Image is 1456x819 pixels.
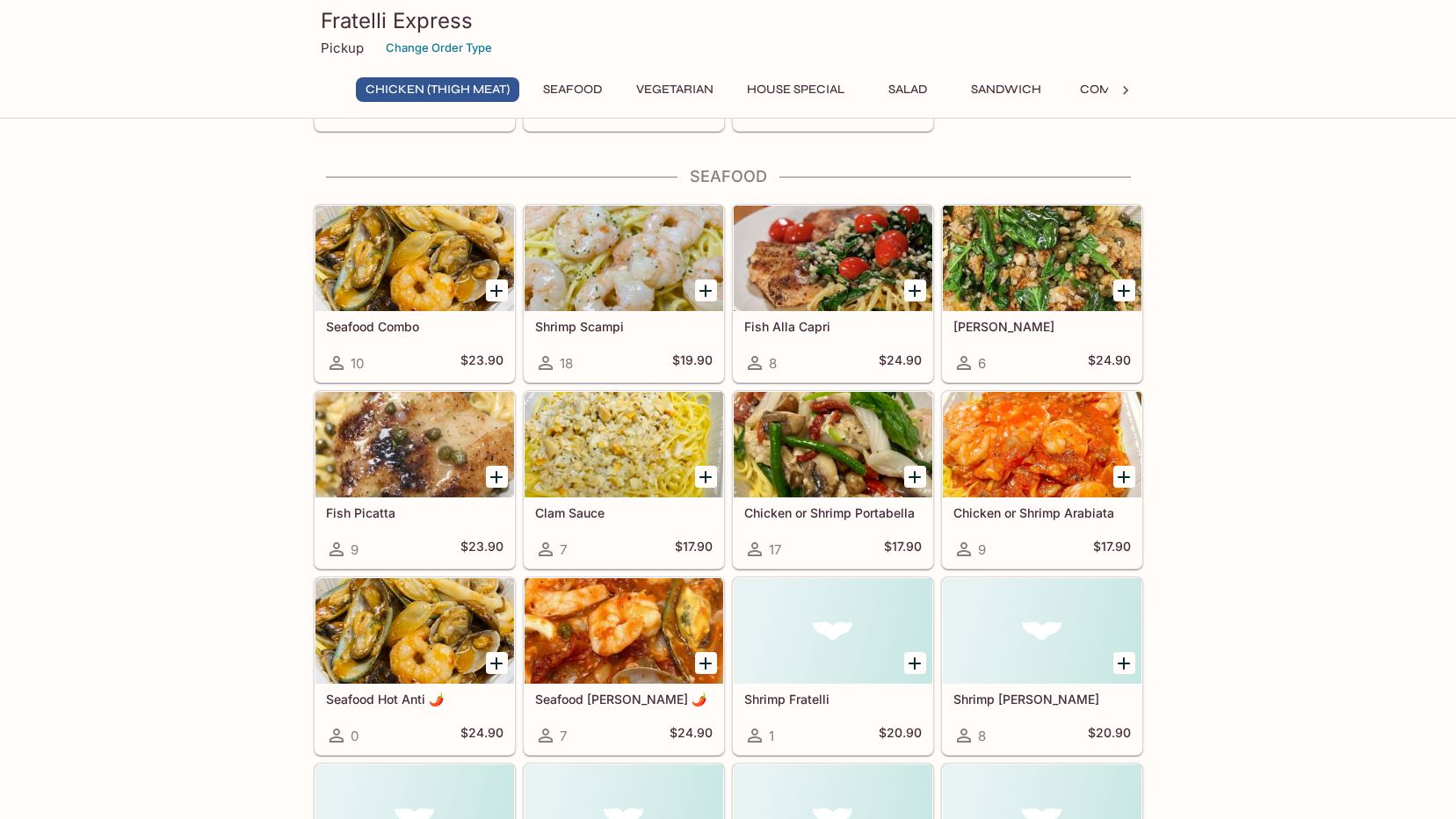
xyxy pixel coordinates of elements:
a: Fish Picatta9$23.90 [315,391,515,569]
button: Add Shrimp Scampi [695,279,717,301]
a: Shrimp Scampi18$19.90 [524,205,724,382]
h5: $20.90 [879,725,922,746]
h5: Clam Sauce [535,505,713,520]
a: Seafood Combo10$23.90 [315,205,515,382]
a: Shrimp [PERSON_NAME]8$20.90 [942,577,1142,755]
span: 0 [351,728,359,744]
span: 8 [978,728,986,744]
h5: Seafood Combo [326,319,503,334]
h5: Fish Alla Capri [744,319,922,334]
h5: Seafood Hot Anti 🌶️ [326,692,503,707]
h5: $24.90 [1088,352,1131,373]
h5: [PERSON_NAME] [953,319,1131,334]
button: Add Fish Basilio [1113,279,1135,301]
button: Change Order Type [378,34,500,62]
h4: Seafood [314,167,1143,186]
span: 6 [978,355,986,372]
a: Clam Sauce7$17.90 [524,391,724,569]
div: Seafood Hot Anti 🌶️ [315,578,514,684]
button: House Special [737,77,854,102]
h5: $24.90 [460,725,503,746]
button: Seafood [533,77,612,102]
h5: Chicken or Shrimp Portabella [744,505,922,520]
h5: Seafood [PERSON_NAME] 🌶️ [535,692,713,707]
button: Add Shrimp Fratelli [904,652,926,674]
div: Seafood Combo [315,206,514,311]
p: Pickup [321,40,364,56]
div: Chicken or Shrimp Arabiata [943,392,1141,497]
button: Add Shrimp Alfredo [1113,652,1135,674]
button: Vegetarian [627,77,723,102]
div: Chicken or Shrimp Portabella [734,392,932,497]
span: 9 [978,541,986,558]
h5: $24.90 [879,352,922,373]
a: Shrimp Fratelli1$20.90 [733,577,933,755]
button: Add Clam Sauce [695,466,717,488]
h5: Fish Picatta [326,505,503,520]
div: Shrimp Alfredo [943,578,1141,684]
button: Combo [1065,77,1144,102]
a: Chicken or Shrimp Arabiata9$17.90 [942,391,1142,569]
h5: Shrimp Fratelli [744,692,922,707]
div: Fish Basilio [943,206,1141,311]
button: Sandwich [961,77,1051,102]
span: 10 [351,355,364,372]
a: Fish Alla Capri8$24.90 [733,205,933,382]
h5: $23.90 [460,352,503,373]
button: Salad [868,77,947,102]
div: Shrimp Fratelli [734,578,932,684]
h5: $20.90 [1088,725,1131,746]
a: Seafood [PERSON_NAME] 🌶️7$24.90 [524,577,724,755]
span: 1 [769,728,774,744]
button: Add Seafood Hot Anti 🌶️ [486,652,508,674]
button: Add Chicken or Shrimp Arabiata [1113,466,1135,488]
h5: Shrimp [PERSON_NAME] [953,692,1131,707]
span: 18 [560,355,573,372]
span: 7 [560,541,567,558]
div: Seafood Fra Diavolo 🌶️ [525,578,723,684]
button: Add Seafood Fra Diavolo 🌶️ [695,652,717,674]
span: 8 [769,355,777,372]
div: Shrimp Scampi [525,206,723,311]
a: [PERSON_NAME]6$24.90 [942,205,1142,382]
button: Add Fish Alla Capri [904,279,926,301]
span: 7 [560,728,567,744]
h5: $17.90 [675,539,713,560]
h5: $17.90 [1093,539,1131,560]
button: Add Chicken or Shrimp Portabella [904,466,926,488]
a: Chicken or Shrimp Portabella17$17.90 [733,391,933,569]
h5: $19.90 [672,352,713,373]
h5: $17.90 [884,539,922,560]
h5: Chicken or Shrimp Arabiata [953,505,1131,520]
h5: Shrimp Scampi [535,319,713,334]
span: 17 [769,541,781,558]
div: Clam Sauce [525,392,723,497]
h3: Fratelli Express [321,7,1136,34]
div: Fish Alla Capri [734,206,932,311]
button: Add Fish Picatta [486,466,508,488]
div: Fish Picatta [315,392,514,497]
h5: $24.90 [670,725,713,746]
span: 9 [351,541,359,558]
button: Add Seafood Combo [486,279,508,301]
button: Chicken (Thigh Meat) [356,77,519,102]
h5: $23.90 [460,539,503,560]
a: Seafood Hot Anti 🌶️0$24.90 [315,577,515,755]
